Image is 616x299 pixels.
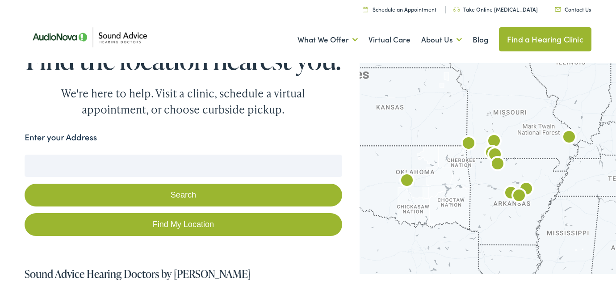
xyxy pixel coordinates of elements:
[363,6,368,12] img: Calendar icon in a unique green color, symbolizing scheduling or date-related features.
[421,23,462,56] a: About Us
[40,85,326,118] div: We're here to help. Visit a clinic, schedule a virtual appointment, or choose curbside pickup.
[25,45,342,74] h1: Find the location nearest you.
[25,266,251,281] a: Sound Advice Hearing Doctors by [PERSON_NAME]
[25,131,97,144] label: Enter your Address
[483,131,505,153] div: Sound Advice Hearing Doctors by AudioNova
[453,7,460,12] img: Headphone icon in a unique green color, suggesting audio-related services or features.
[558,127,580,149] div: AudioNova
[396,171,418,192] div: AudioNova
[25,155,342,177] input: Enter your address or zip code
[25,184,342,206] button: Search
[369,23,411,56] a: Virtual Care
[487,154,508,176] div: AudioNova
[515,179,537,201] div: AudioNova
[555,5,591,13] a: Contact Us
[484,145,506,166] div: Sound Advice Hearing Doctors by AudioNova
[555,7,561,12] img: Icon representing mail communication in a unique green color, indicative of contact or communicat...
[453,5,538,13] a: Take Online [MEDICAL_DATA]
[500,183,522,205] div: AudioNova
[508,186,530,207] div: AudioNova
[499,27,591,51] a: Find a Hearing Clinic
[25,213,342,236] a: Find My Location
[473,23,488,56] a: Blog
[363,5,436,13] a: Schedule an Appointment
[298,23,358,56] a: What We Offer
[458,134,479,155] div: AudioNova
[481,143,503,164] div: Sound Advice Hearing Doctors by AudioNova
